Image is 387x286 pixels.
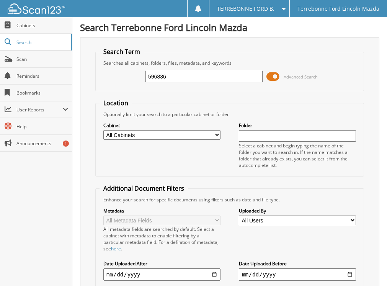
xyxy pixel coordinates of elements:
span: Announcements [16,140,68,147]
span: TERREBONNE FORD B. [217,7,274,11]
legend: Location [100,99,132,107]
legend: Additional Document Filters [100,184,188,193]
div: All metadata fields are searched by default. Select a cabinet with metadata to enable filtering b... [103,226,220,252]
label: Date Uploaded Before [239,260,356,267]
span: Scan [16,56,68,62]
span: User Reports [16,106,63,113]
div: Optionally limit your search to a particular cabinet or folder [100,111,360,118]
input: end [239,268,356,281]
h1: Search Terrebonne Ford Lincoln Mazda [80,21,379,34]
img: scan123-logo-white.svg [8,3,65,14]
a: here [111,245,121,252]
span: Search [16,39,67,46]
div: Enhance your search for specific documents using filters such as date and file type. [100,196,360,203]
label: Uploaded By [239,208,356,214]
div: Select a cabinet and begin typing the name of the folder you want to search in. If the name match... [239,142,356,168]
span: Terrebonne Ford Lincoln Mazda [297,7,379,11]
span: Bookmarks [16,90,68,96]
div: Searches all cabinets, folders, files, metadata, and keywords [100,60,360,66]
input: start [103,268,220,281]
legend: Search Term [100,47,144,56]
label: Metadata [103,208,220,214]
span: Cabinets [16,22,68,29]
label: Cabinet [103,122,220,129]
span: Reminders [16,73,68,79]
label: Folder [239,122,356,129]
span: Help [16,123,68,130]
span: Advanced Search [284,74,318,80]
div: 1 [63,141,69,147]
label: Date Uploaded After [103,260,220,267]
